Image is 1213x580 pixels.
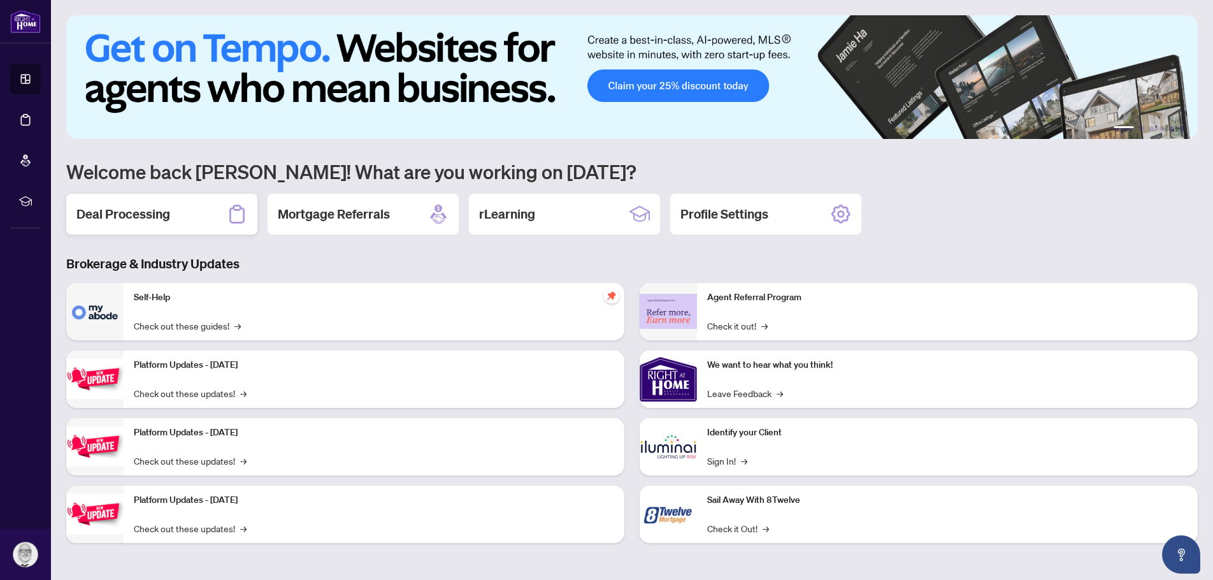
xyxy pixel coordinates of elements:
[234,319,241,333] span: →
[707,521,769,535] a: Check it Out!→
[134,358,614,372] p: Platform Updates - [DATE]
[240,521,247,535] span: →
[10,10,41,33] img: logo
[1149,126,1154,131] button: 3
[134,493,614,507] p: Platform Updates - [DATE]
[680,205,768,223] h2: Profile Settings
[640,486,697,543] img: Sail Away With 8Twelve
[66,159,1198,184] h1: Welcome back [PERSON_NAME]! What are you working on [DATE]?
[1170,126,1175,131] button: 5
[1159,126,1165,131] button: 4
[707,493,1188,507] p: Sail Away With 8Twelve
[1114,126,1134,131] button: 1
[278,205,390,223] h2: Mortgage Referrals
[707,454,747,468] a: Sign In!→
[66,15,1198,139] img: Slide 0
[240,454,247,468] span: →
[707,426,1188,440] p: Identify your Client
[66,426,124,467] img: Platform Updates - July 8, 2025
[240,386,247,400] span: →
[640,418,697,475] img: Identify your Client
[134,386,247,400] a: Check out these updates!→
[777,386,783,400] span: →
[134,454,247,468] a: Check out these updates!→
[76,205,170,223] h2: Deal Processing
[66,359,124,399] img: Platform Updates - July 21, 2025
[134,426,614,440] p: Platform Updates - [DATE]
[66,283,124,340] img: Self-Help
[134,521,247,535] a: Check out these updates!→
[741,454,747,468] span: →
[707,386,783,400] a: Leave Feedback→
[640,351,697,408] img: We want to hear what you think!
[66,255,1198,273] h3: Brokerage & Industry Updates
[761,319,768,333] span: →
[763,521,769,535] span: →
[707,291,1188,305] p: Agent Referral Program
[134,319,241,333] a: Check out these guides!→
[707,319,768,333] a: Check it out!→
[1139,126,1144,131] button: 2
[479,205,535,223] h2: rLearning
[1162,535,1200,574] button: Open asap
[604,288,619,303] span: pushpin
[66,494,124,534] img: Platform Updates - June 23, 2025
[707,358,1188,372] p: We want to hear what you think!
[13,542,38,567] img: Profile Icon
[134,291,614,305] p: Self-Help
[1180,126,1185,131] button: 6
[640,294,697,329] img: Agent Referral Program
